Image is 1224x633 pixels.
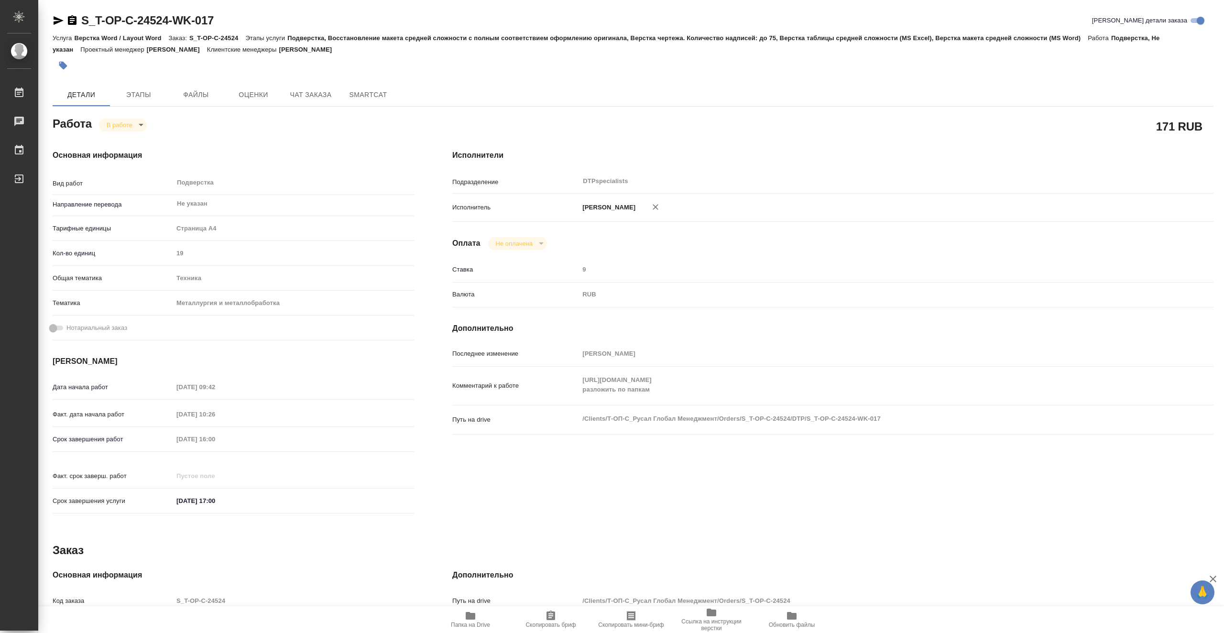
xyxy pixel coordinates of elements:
div: Страница А4 [173,220,414,237]
p: Работа [1088,34,1111,42]
p: Факт. дата начала работ [53,410,173,419]
p: Верстка Word / Layout Word [74,34,168,42]
h4: [PERSON_NAME] [53,356,414,367]
p: Направление перевода [53,200,173,209]
div: RUB [579,286,1150,303]
h2: 171 RUB [1156,118,1202,134]
button: Не оплачена [493,240,535,248]
button: Скопировать ссылку для ЯМессенджера [53,15,64,26]
span: Скопировать бриф [525,622,576,628]
span: Этапы [116,89,162,101]
p: Проектный менеджер [80,46,146,53]
p: Исполнитель [452,203,579,212]
h2: Заказ [53,543,84,558]
textarea: /Clients/Т-ОП-С_Русал Глобал Менеджмент/Orders/S_T-OP-C-24524/DTP/S_T-OP-C-24524-WK-017 [579,411,1150,427]
input: Пустое поле [173,407,257,421]
button: Скопировать бриф [511,606,591,633]
span: 🙏 [1194,582,1211,602]
p: Путь на drive [452,596,579,606]
div: В работе [488,237,547,250]
p: [PERSON_NAME] [147,46,207,53]
input: Пустое поле [579,262,1150,276]
div: Техника [173,270,414,286]
p: Тематика [53,298,173,308]
span: Нотариальный заказ [66,323,127,333]
p: Кол-во единиц [53,249,173,258]
p: Клиентские менеджеры [207,46,279,53]
div: В работе [99,119,147,131]
h4: Основная информация [53,150,414,161]
span: Файлы [173,89,219,101]
p: Общая тематика [53,273,173,283]
p: [PERSON_NAME] [579,203,635,212]
p: Путь на drive [452,415,579,425]
input: Пустое поле [173,246,414,260]
p: Валюта [452,290,579,299]
h4: Исполнители [452,150,1213,161]
textarea: [URL][DOMAIN_NAME] разложить по папкам [579,372,1150,398]
input: Пустое поле [579,594,1150,608]
button: В работе [104,121,135,129]
button: Добавить тэг [53,55,74,76]
input: ✎ Введи что-нибудь [173,494,257,508]
div: Металлургия и металлобработка [173,295,414,311]
h2: Работа [53,114,92,131]
p: Код заказа [53,596,173,606]
p: Подразделение [452,177,579,187]
p: Подверстка, Восстановление макета средней сложности с полным соответствием оформлению оригинала, ... [287,34,1088,42]
p: Этапы услуги [245,34,287,42]
p: Дата начала работ [53,382,173,392]
span: Оценки [230,89,276,101]
span: Чат заказа [288,89,334,101]
p: Тарифные единицы [53,224,173,233]
span: Скопировать мини-бриф [598,622,664,628]
p: Факт. срок заверш. работ [53,471,173,481]
span: [PERSON_NAME] детали заказа [1092,16,1187,25]
button: Скопировать мини-бриф [591,606,671,633]
p: Вид работ [53,179,173,188]
p: Последнее изменение [452,349,579,359]
input: Пустое поле [173,469,257,483]
button: 🙏 [1191,580,1214,604]
h4: Дополнительно [452,323,1213,334]
input: Пустое поле [579,347,1150,360]
p: Комментарий к работе [452,381,579,391]
p: Заказ: [169,34,189,42]
button: Папка на Drive [430,606,511,633]
h4: Дополнительно [452,569,1213,581]
h4: Оплата [452,238,481,249]
p: Ставка [452,265,579,274]
input: Пустое поле [173,380,257,394]
p: [PERSON_NAME] [279,46,339,53]
button: Ссылка на инструкции верстки [671,606,752,633]
p: Срок завершения работ [53,435,173,444]
button: Обновить файлы [752,606,832,633]
span: Детали [58,89,104,101]
button: Скопировать ссылку [66,15,78,26]
h4: Основная информация [53,569,414,581]
input: Пустое поле [173,594,414,608]
button: Удалить исполнителя [645,196,666,218]
span: SmartCat [345,89,391,101]
span: Папка на Drive [451,622,490,628]
p: Срок завершения услуги [53,496,173,506]
span: Обновить файлы [769,622,815,628]
p: S_T-OP-C-24524 [189,34,245,42]
a: S_T-OP-C-24524-WK-017 [81,14,214,27]
input: Пустое поле [173,432,257,446]
span: Ссылка на инструкции верстки [677,618,746,632]
p: Услуга [53,34,74,42]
